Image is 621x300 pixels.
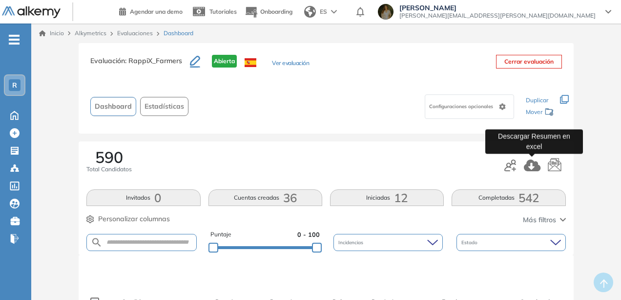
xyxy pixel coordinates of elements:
button: Ver evaluación [272,59,309,69]
span: [PERSON_NAME] [399,4,596,12]
span: Incidencias [338,239,365,246]
span: Agendar una demo [130,8,183,15]
button: Cuentas creadas36 [208,189,322,206]
img: ESP [245,58,256,67]
span: Estadísticas [145,101,184,112]
button: Completadas542 [452,189,565,206]
h3: Evaluación [90,55,190,75]
span: Personalizar columnas [98,214,170,224]
span: Abierta [212,55,237,68]
button: Cerrar evaluación [496,55,562,69]
button: Onboarding [245,1,292,23]
div: Estado [456,234,566,251]
span: [PERSON_NAME][EMAIL_ADDRESS][PERSON_NAME][DOMAIN_NAME] [399,12,596,20]
span: Puntaje [210,230,231,239]
button: Más filtros [523,215,566,225]
img: arrow [331,10,337,14]
div: Descargar Resumen en excel [485,129,583,154]
span: Tutoriales [209,8,237,15]
a: Agendar una demo [119,5,183,17]
span: Dashboard [95,101,132,112]
button: Iniciadas12 [330,189,444,206]
span: Configuraciones opcionales [429,103,495,110]
img: world [304,6,316,18]
img: SEARCH_ALT [91,236,103,249]
i: - [9,39,20,41]
img: Logo [2,6,61,19]
div: Mover [526,104,554,122]
span: : RappiX_Farmers [125,56,182,65]
span: Total Candidatos [86,165,132,174]
button: Estadísticas [140,97,188,116]
span: Alkymetrics [75,29,106,37]
span: Onboarding [260,8,292,15]
span: Más filtros [523,215,556,225]
a: Evaluaciones [117,29,153,37]
div: Configuraciones opcionales [425,94,514,119]
span: ES [320,7,327,16]
div: Incidencias [333,234,443,251]
span: Estado [461,239,479,246]
span: 0 - 100 [297,230,320,239]
button: Dashboard [90,97,136,116]
a: Inicio [39,29,64,38]
span: Dashboard [164,29,193,38]
span: Duplicar [526,96,548,104]
button: Personalizar columnas [86,214,170,224]
span: R [12,81,17,89]
span: 590 [95,149,123,165]
button: Invitados0 [86,189,200,206]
